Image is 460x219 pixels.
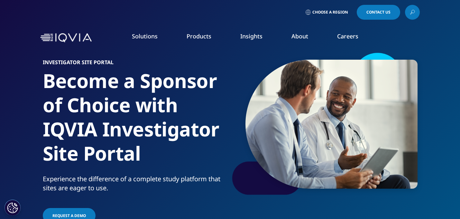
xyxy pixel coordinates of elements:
button: Cookies Settings [5,200,21,216]
a: Products [187,32,211,40]
a: Insights [240,32,262,40]
span: Contact Us [366,10,391,14]
span: Choose a Region [312,10,348,15]
img: IQVIA Healthcare Information Technology and Pharma Clinical Research Company [40,33,92,43]
a: Careers [337,32,358,40]
nav: Primary [94,23,420,53]
a: Solutions [132,32,158,40]
a: About [291,32,308,40]
span: Request A Demo [52,213,86,218]
h1: Become a Sponsor of Choice with IQVIA Investigator Site Portal [43,69,228,174]
a: Contact Us [357,5,400,20]
h6: Investigator Site Portal [43,60,228,69]
img: 2068_specialist-doctors-discussing-case.png [245,60,418,189]
p: Experience the difference of a complete study platform that sites are eager to use. [43,174,228,196]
